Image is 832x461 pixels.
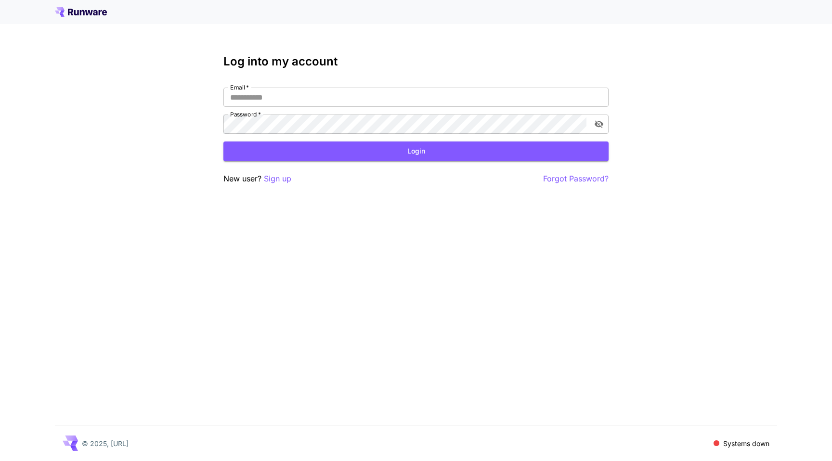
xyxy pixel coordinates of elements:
[223,173,291,185] p: New user?
[590,115,608,133] button: toggle password visibility
[723,438,769,448] p: Systems down
[230,110,261,118] label: Password
[543,173,609,185] button: Forgot Password?
[82,438,129,448] p: © 2025, [URL]
[223,55,609,68] h3: Log into my account
[230,83,249,91] label: Email
[223,141,609,161] button: Login
[264,173,291,185] button: Sign up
